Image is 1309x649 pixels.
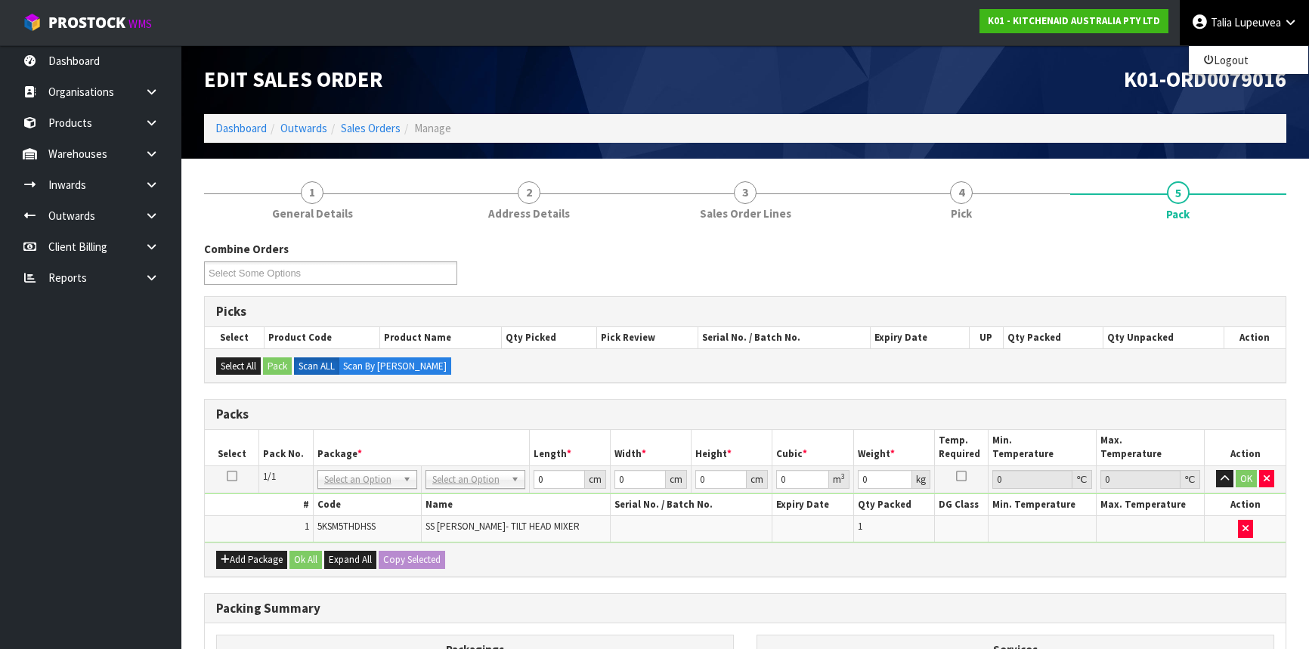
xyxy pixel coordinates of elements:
[853,494,934,516] th: Qty Packed
[1097,494,1205,516] th: Max. Temperature
[912,470,930,489] div: kg
[259,430,314,465] th: Pack No.
[853,430,934,465] th: Weight
[747,470,768,489] div: cm
[870,327,969,348] th: Expiry Date
[272,206,353,221] span: General Details
[610,494,772,516] th: Serial No. / Batch No.
[698,327,871,348] th: Serial No. / Batch No.
[1211,15,1232,29] span: Talia
[264,327,379,348] th: Product Code
[280,121,327,135] a: Outwards
[421,494,610,516] th: Name
[772,430,853,465] th: Cubic
[1181,470,1200,489] div: ℃
[692,430,772,465] th: Height
[1205,494,1286,516] th: Action
[1124,66,1286,93] span: K01-ORD0079016
[432,471,505,489] span: Select an Option
[1103,327,1224,348] th: Qty Unpacked
[610,430,691,465] th: Width
[426,520,580,533] span: SS [PERSON_NAME]- TILT HEAD MIXER
[128,17,152,31] small: WMS
[734,181,757,204] span: 3
[934,430,989,465] th: Temp. Required
[205,327,264,348] th: Select
[1097,430,1205,465] th: Max. Temperature
[380,327,502,348] th: Product Name
[666,470,687,489] div: cm
[1234,15,1281,29] span: Lupeuvea
[215,121,267,135] a: Dashboard
[263,470,276,483] span: 1/1
[979,9,1168,33] a: K01 - KITCHENAID AUSTRALIA PTY LTD
[313,494,421,516] th: Code
[1167,181,1190,204] span: 5
[301,181,323,204] span: 1
[1224,327,1286,348] th: Action
[829,470,849,489] div: m
[502,327,597,348] th: Qty Picked
[934,494,989,516] th: DG Class
[324,471,397,489] span: Select an Option
[204,241,289,257] label: Combine Orders
[951,206,972,221] span: Pick
[305,520,309,533] span: 1
[700,206,791,221] span: Sales Order Lines
[294,357,339,375] label: Scan ALL
[1166,206,1190,222] span: Pack
[1205,430,1286,465] th: Action
[205,494,313,516] th: #
[585,470,606,489] div: cm
[205,430,259,465] th: Select
[597,327,698,348] th: Pick Review
[950,181,973,204] span: 4
[216,551,287,569] button: Add Package
[23,13,42,32] img: cube-alt.png
[989,494,1097,516] th: Min. Temperature
[518,181,540,204] span: 2
[414,121,451,135] span: Manage
[841,471,845,481] sup: 3
[969,327,1003,348] th: UP
[216,601,1274,616] h3: Packing Summary
[341,121,401,135] a: Sales Orders
[989,430,1097,465] th: Min. Temperature
[216,357,261,375] button: Select All
[216,304,1274,319] h3: Picks
[216,407,1274,422] h3: Packs
[324,551,376,569] button: Expand All
[858,520,862,533] span: 1
[488,206,570,221] span: Address Details
[1236,470,1257,488] button: OK
[317,520,376,533] span: 5KSM5THDHSS
[339,357,451,375] label: Scan By [PERSON_NAME]
[529,430,610,465] th: Length
[379,551,445,569] button: Copy Selected
[1003,327,1103,348] th: Qty Packed
[204,66,382,93] span: Edit Sales Order
[772,494,853,516] th: Expiry Date
[1189,50,1308,70] a: Logout
[289,551,322,569] button: Ok All
[48,13,125,32] span: ProStock
[313,430,529,465] th: Package
[988,14,1160,27] strong: K01 - KITCHENAID AUSTRALIA PTY LTD
[263,357,292,375] button: Pack
[1072,470,1092,489] div: ℃
[329,553,372,566] span: Expand All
